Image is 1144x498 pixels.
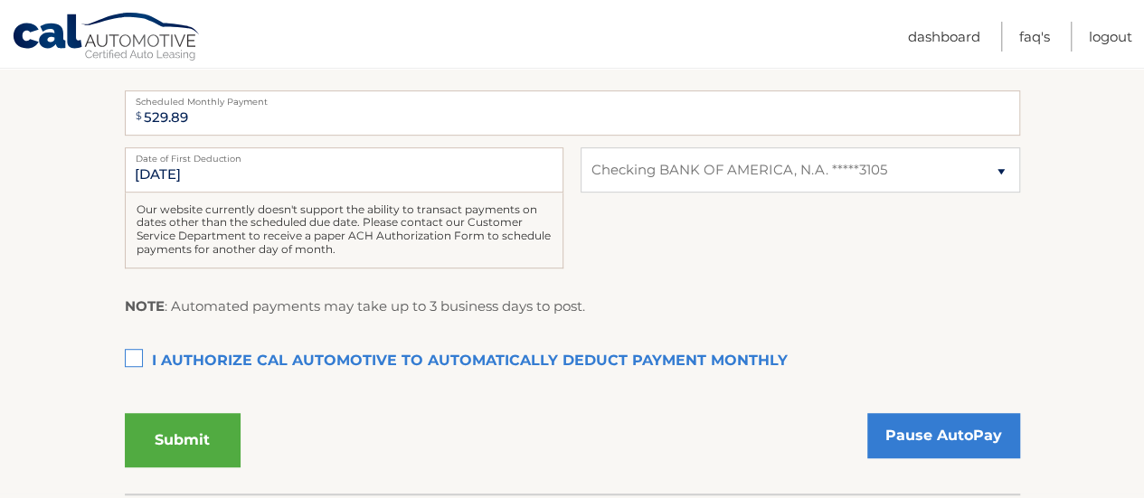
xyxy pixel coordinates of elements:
[12,12,202,64] a: Cal Automotive
[125,343,1020,380] label: I authorize cal automotive to automatically deduct payment monthly
[908,22,980,52] a: Dashboard
[125,147,563,162] label: Date of First Deduction
[867,413,1020,458] a: Pause AutoPay
[1089,22,1132,52] a: Logout
[125,295,585,318] p: : Automated payments may take up to 3 business days to post.
[125,193,563,268] div: Our website currently doesn't support the ability to transact payments on dates other than the sc...
[125,90,1020,105] label: Scheduled Monthly Payment
[1019,22,1050,52] a: FAQ's
[125,147,563,193] input: Payment Date
[125,413,241,467] button: Submit
[125,297,165,315] strong: NOTE
[130,96,147,136] span: $
[125,90,1020,136] input: Payment Amount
